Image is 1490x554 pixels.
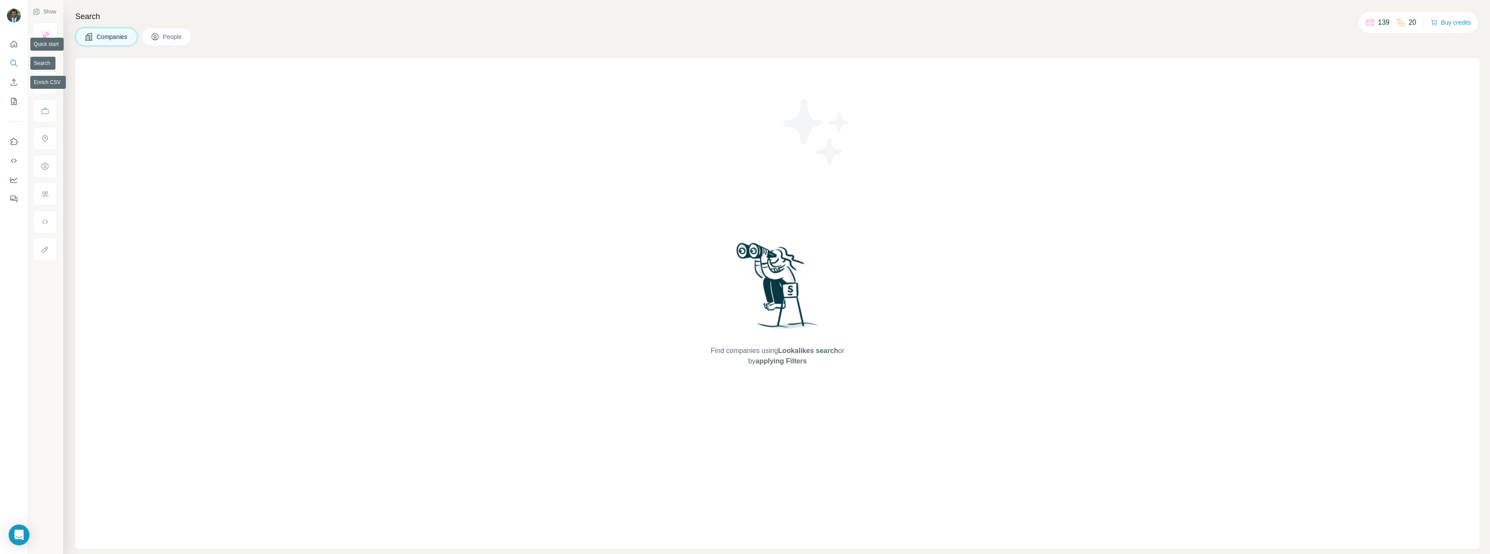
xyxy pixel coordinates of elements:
span: Lookalikes search [778,347,838,354]
img: Avatar [7,9,21,23]
button: Quick start [7,36,21,52]
p: 139 [1378,17,1390,28]
button: Enrich CSV [7,75,21,90]
button: Use Surfe on LinkedIn [7,134,21,149]
h4: Search [75,10,1480,23]
button: Use Surfe API [7,153,21,168]
span: Find companies using or by [708,346,847,366]
span: Companies [97,32,128,41]
p: 20 [1409,17,1416,28]
button: Show [27,5,62,18]
img: Surfe Illustration - Woman searching with binoculars [732,240,823,337]
img: Surfe Illustration - Stars [777,93,855,171]
button: Search [7,55,21,71]
span: People [163,32,183,41]
button: Dashboard [7,172,21,188]
button: My lists [7,94,21,109]
button: Feedback [7,191,21,207]
div: Open Intercom Messenger [9,525,29,545]
button: Buy credits [1431,16,1471,29]
span: applying Filters [755,357,807,365]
